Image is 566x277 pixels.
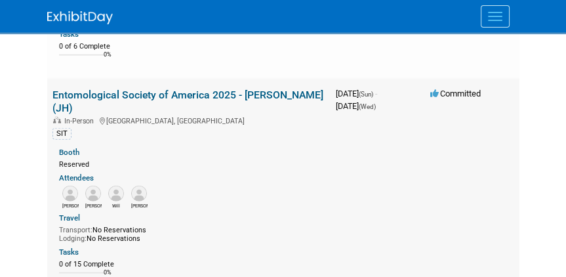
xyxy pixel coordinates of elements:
div: Will Hartman [108,202,125,209]
div: George Terry [131,202,148,209]
div: No Reservations No Reservations [59,223,325,244]
img: Brent Phelan [62,186,78,202]
a: Booth [59,148,79,157]
img: George Terry [131,186,147,202]
span: In-Person [64,117,98,125]
div: [GEOGRAPHIC_DATA], [GEOGRAPHIC_DATA] [52,115,325,125]
div: 0 of 15 Complete [59,260,325,269]
div: SIT [52,128,71,140]
a: Entomological Society of America 2025 - [PERSON_NAME] (JH) [52,89,323,114]
a: Tasks [59,247,79,257]
span: Transport: [59,226,92,234]
img: Nathan Kroeger [85,186,101,202]
span: - [375,89,377,98]
img: In-Person Event [53,117,61,123]
a: Attendees [59,173,94,182]
span: Lodging: [59,234,87,243]
button: Menu [481,5,510,28]
div: Brent Phelan [62,202,79,209]
span: (Wed) [359,103,376,110]
div: Reserved [59,158,325,169]
a: Tasks [59,30,79,39]
div: Nathan Kroeger [85,202,102,209]
span: [DATE] [336,101,376,111]
img: Will Hartman [108,186,124,202]
span: Committed [430,89,481,98]
td: 0% [104,51,111,69]
a: Travel [59,213,80,223]
span: [DATE] [336,89,377,98]
div: 0 of 6 Complete [59,42,325,51]
img: ExhibitDay [47,11,113,24]
span: (Sun) [359,91,373,98]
